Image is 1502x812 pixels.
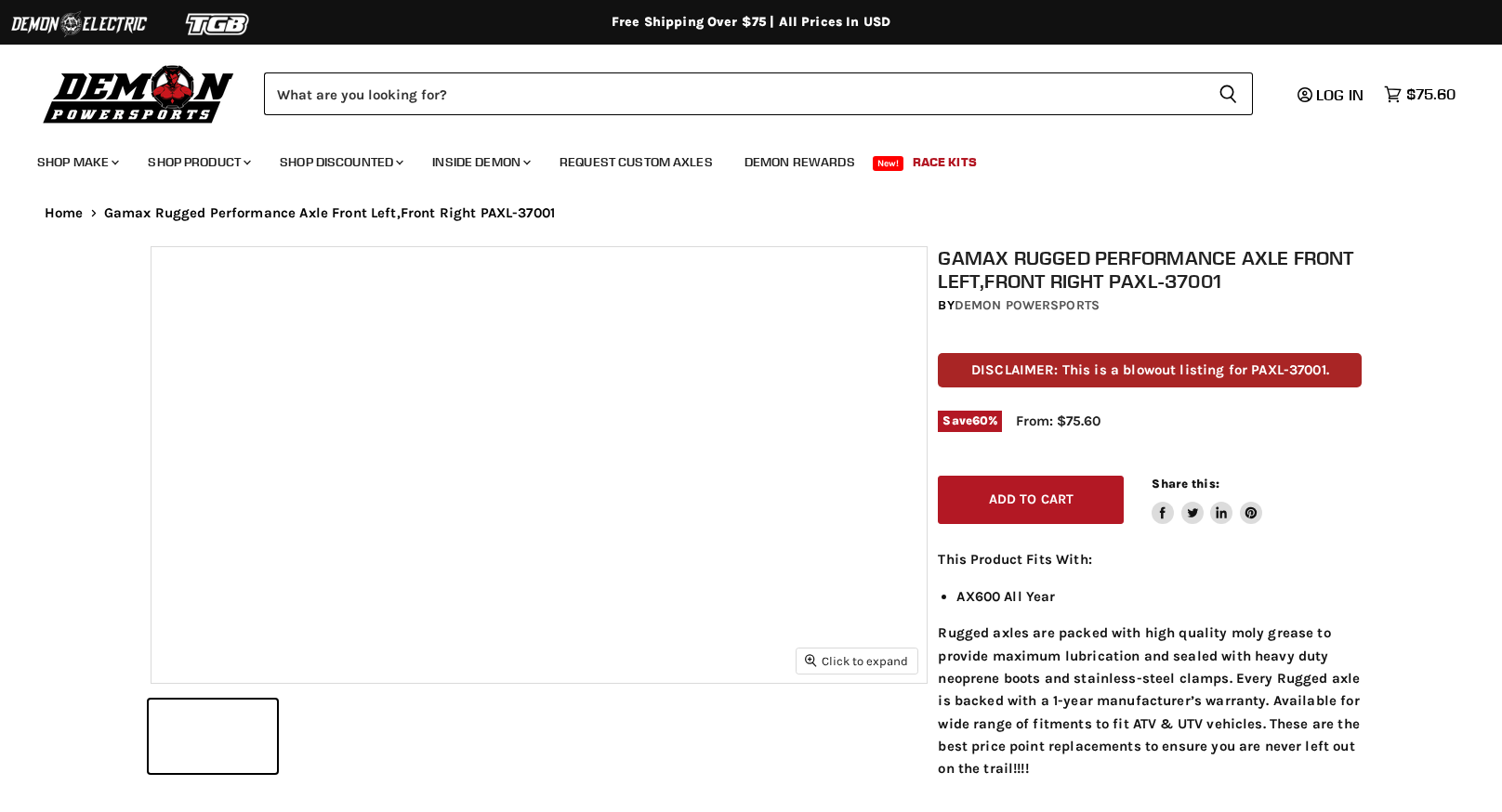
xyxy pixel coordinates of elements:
li: AX600 All Year [956,585,1362,608]
img: Demon Powersports [37,60,241,126]
a: Demon Powersports [955,297,1100,313]
div: Free Shipping Over $75 | All Prices In USD [7,14,1495,31]
a: Request Custom Axles [546,143,727,181]
span: Add to cart [989,491,1074,507]
span: 60 [972,413,988,427]
a: Race Kits [899,143,991,181]
span: $75.60 [1406,85,1456,103]
span: Share this: [1152,477,1219,491]
button: Add to cart [938,476,1124,525]
span: Gamax Rugged Performance Axle Front Left,Front Right PAXL-37001 [104,205,555,221]
a: $75.60 [1375,81,1465,108]
p: DISCLAIMER: This is a blowout listing for PAXL-37001. [938,353,1362,387]
aside: Share this: [1152,476,1262,525]
span: Click to expand [805,654,908,668]
div: Rugged axles are packed with high quality moly grease to provide maximum lubrication and sealed w... [938,548,1362,779]
ul: Main menu [23,136,1451,181]
span: Save % [938,411,1002,431]
a: Home [45,205,84,221]
a: Demon Rewards [731,143,869,181]
span: Log in [1316,85,1364,104]
img: TGB Logo 2 [149,7,288,42]
button: Gamax Rugged Performance Axle Front Left,Front Right PAXL-37001 thumbnail [149,700,277,773]
a: Inside Demon [418,143,542,181]
button: Search [1204,72,1253,115]
img: Demon Electric Logo 2 [9,7,149,42]
a: Shop Discounted [266,143,415,181]
p: This Product Fits With: [938,548,1362,570]
span: From: $75.60 [1016,413,1100,429]
a: Shop Make [23,143,130,181]
form: Product [264,72,1253,115]
span: New! [873,156,904,171]
button: Click to expand [797,648,917,674]
a: Shop Product [134,143,262,181]
div: by [938,295,1362,316]
a: Log in [1289,86,1375,103]
nav: Breadcrumbs [7,205,1495,221]
h1: Gamax Rugged Performance Axle Front Left,Front Right PAXL-37001 [938,246,1362,293]
input: Search [264,72,1204,115]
